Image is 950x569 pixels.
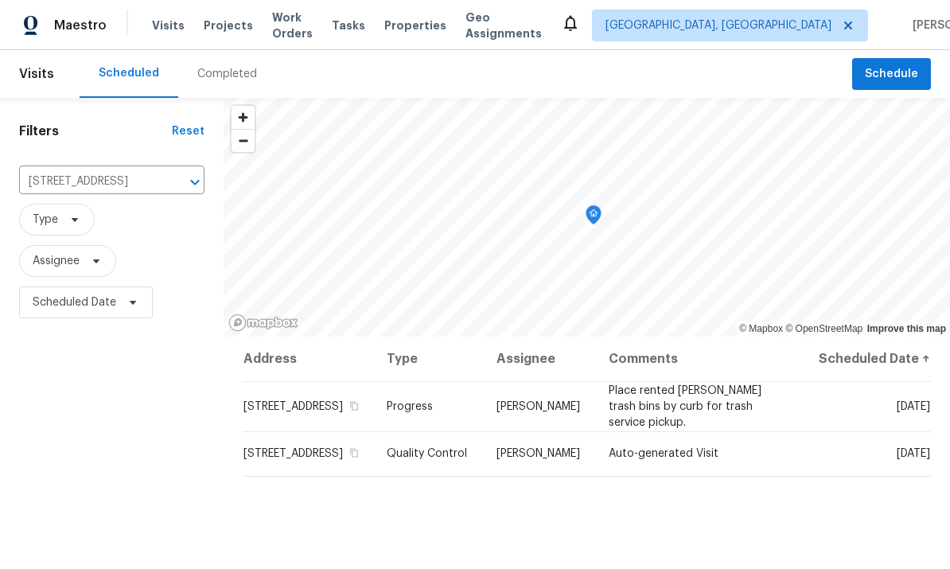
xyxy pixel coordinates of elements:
span: Type [33,212,58,228]
span: [DATE] [897,401,930,412]
span: Tasks [332,20,365,31]
span: Quality Control [387,448,467,459]
div: Scheduled [99,65,159,81]
div: Completed [197,66,257,82]
h1: Filters [19,123,172,139]
th: Assignee [484,337,596,381]
span: Projects [204,18,253,33]
div: Map marker [586,205,602,230]
th: Type [374,337,483,381]
span: Progress [387,401,433,412]
th: Scheduled Date ↑ [802,337,931,381]
input: Search for an address... [19,170,160,194]
button: Zoom in [232,106,255,129]
span: [STREET_ADDRESS] [243,448,343,459]
span: Visits [152,18,185,33]
span: [PERSON_NAME] [496,448,580,459]
button: Zoom out [232,129,255,152]
button: Open [184,171,206,193]
span: Scheduled Date [33,294,116,310]
span: Assignee [33,253,80,269]
span: [STREET_ADDRESS] [243,401,343,412]
a: Mapbox [739,323,783,334]
span: Maestro [54,18,107,33]
button: Schedule [852,58,931,91]
span: Zoom out [232,130,255,152]
span: [PERSON_NAME] [496,401,580,412]
span: Visits [19,57,54,92]
a: Mapbox homepage [228,314,298,332]
span: Work Orders [272,10,313,41]
span: Auto-generated Visit [609,448,718,459]
span: [DATE] [897,448,930,459]
span: Geo Assignments [465,10,542,41]
span: [GEOGRAPHIC_DATA], [GEOGRAPHIC_DATA] [605,18,831,33]
th: Comments [596,337,802,381]
span: Schedule [865,64,918,84]
span: Place rented [PERSON_NAME] trash bins by curb for trash service pickup. [609,385,761,428]
th: Address [243,337,374,381]
a: OpenStreetMap [785,323,862,334]
span: Properties [384,18,446,33]
button: Copy Address [347,446,361,460]
a: Improve this map [867,323,946,334]
button: Copy Address [347,399,361,413]
div: Reset [172,123,204,139]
